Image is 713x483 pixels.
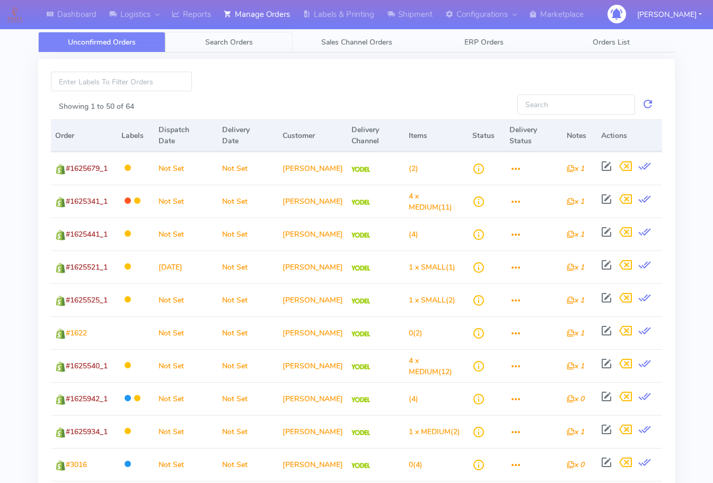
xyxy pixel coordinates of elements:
th: Customer [278,119,347,152]
i: x 0 [567,460,584,470]
span: (2) [409,427,460,437]
img: Yodel [351,167,370,172]
span: (2) [409,328,422,338]
td: Not Set [218,152,278,185]
th: Labels [117,119,154,152]
img: Yodel [351,265,370,271]
i: x 1 [567,262,584,272]
img: Yodel [351,200,370,205]
span: #1622 [66,328,87,338]
td: [PERSON_NAME] [278,349,347,382]
span: (2) [409,163,418,174]
td: Not Set [154,349,218,382]
td: Not Set [154,152,218,185]
span: (11) [409,191,452,212]
button: [PERSON_NAME] [629,4,710,25]
td: Not Set [154,185,218,218]
img: Yodel [351,298,370,304]
span: #1625525_1 [66,295,108,305]
i: x 0 [567,394,584,404]
td: Not Set [218,316,278,349]
i: x 1 [567,196,584,206]
td: Not Set [218,349,278,382]
td: [PERSON_NAME] [278,152,347,185]
span: (12) [409,356,452,377]
td: [PERSON_NAME] [278,382,347,415]
td: Not Set [154,448,218,481]
span: #1625934_1 [66,427,108,437]
td: [PERSON_NAME] [278,448,347,481]
td: [PERSON_NAME] [278,316,347,349]
th: Status [468,119,505,152]
th: Delivery Status [505,119,562,152]
img: Yodel [351,364,370,369]
td: [PERSON_NAME] [278,218,347,251]
i: x 1 [567,427,584,437]
td: Not Set [218,415,278,448]
th: Actions [597,119,662,152]
img: Yodel [351,463,370,468]
span: #1625540_1 [66,361,108,371]
span: 0 [409,328,413,338]
i: x 1 [567,163,584,174]
i: x 1 [567,229,584,239]
ul: Tabs [38,32,675,53]
span: 4 x MEDIUM [409,356,438,377]
span: #1625341_1 [66,196,108,206]
img: Yodel [351,232,370,238]
span: (4) [409,229,418,239]
img: Yodel [351,331,370,337]
span: #1625942_1 [66,394,108,404]
td: [DATE] [154,251,218,283]
span: #1625441_1 [66,229,108,239]
i: x 1 [567,295,584,305]
td: Not Set [218,251,278,283]
th: Order [51,119,117,152]
span: (4) [409,394,418,404]
span: 1 x SMALL [409,295,446,305]
input: Search [517,94,635,114]
td: [PERSON_NAME] [278,415,347,448]
span: #1625679_1 [66,163,108,174]
span: Search Orders [205,37,253,47]
span: 4 x MEDIUM [409,191,438,212]
input: Enter Labels To Filter Orders [51,72,192,91]
span: 0 [409,460,413,470]
span: (1) [409,262,455,272]
td: Not Set [154,283,218,316]
td: Not Set [218,218,278,251]
span: ERP Orders [464,37,504,47]
img: Yodel [351,430,370,435]
td: [PERSON_NAME] [278,283,347,316]
span: Sales Channel Orders [321,37,392,47]
i: x 1 [567,328,584,338]
td: Not Set [218,185,278,218]
td: Not Set [154,316,218,349]
label: Showing 1 to 50 of 64 [59,101,134,112]
td: Not Set [218,382,278,415]
span: #3016 [66,460,87,470]
th: Delivery Date [218,119,278,152]
span: (4) [409,460,422,470]
th: Items [404,119,469,152]
span: 1 x MEDIUM [409,427,451,437]
td: Not Set [154,218,218,251]
td: [PERSON_NAME] [278,251,347,283]
td: Not Set [218,448,278,481]
span: #1625521_1 [66,262,108,272]
td: [PERSON_NAME] [278,185,347,218]
th: Dispatch Date [154,119,218,152]
span: Unconfirmed Orders [68,37,136,47]
span: 1 x SMALL [409,262,446,272]
th: Notes [562,119,597,152]
i: x 1 [567,361,584,371]
img: Yodel [351,397,370,402]
td: Not Set [154,415,218,448]
td: Not Set [218,283,278,316]
td: Not Set [154,382,218,415]
th: Delivery Channel [347,119,404,152]
span: (2) [409,295,455,305]
span: Orders List [593,37,630,47]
